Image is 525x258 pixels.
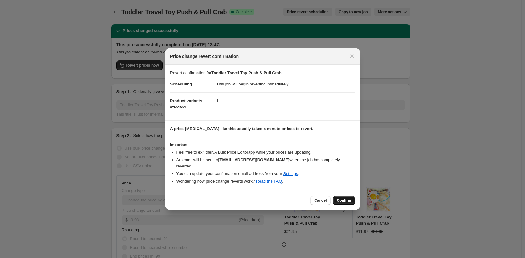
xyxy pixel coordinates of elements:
li: Feel free to exit the NA Bulk Price Editor app while your prices are updating. [176,149,355,156]
span: Product variants affected [170,98,203,109]
dd: 1 [216,92,355,109]
b: Toddler Travel Toy Push & Pull Crab [211,70,282,75]
button: Close [348,52,356,61]
li: You can update your confirmation email address from your . [176,171,355,177]
button: Confirm [333,196,355,205]
b: A price [MEDICAL_DATA] like this usually takes a minute or less to revert. [170,126,314,131]
span: Price change revert confirmation [170,53,239,59]
li: An email will be sent to when the job has completely reverted . [176,157,355,169]
span: Cancel [314,198,327,203]
span: Scheduling [170,82,192,86]
button: Cancel [310,196,330,205]
li: Wondering how price change reverts work? . [176,178,355,184]
a: Settings [283,171,298,176]
p: Revert confirmation for [170,70,355,76]
dd: This job will begin reverting immediately. [216,76,355,92]
b: [EMAIL_ADDRESS][DOMAIN_NAME] [218,157,289,162]
span: Confirm [337,198,351,203]
a: Read the FAQ [256,179,282,184]
h3: Important [170,142,355,147]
